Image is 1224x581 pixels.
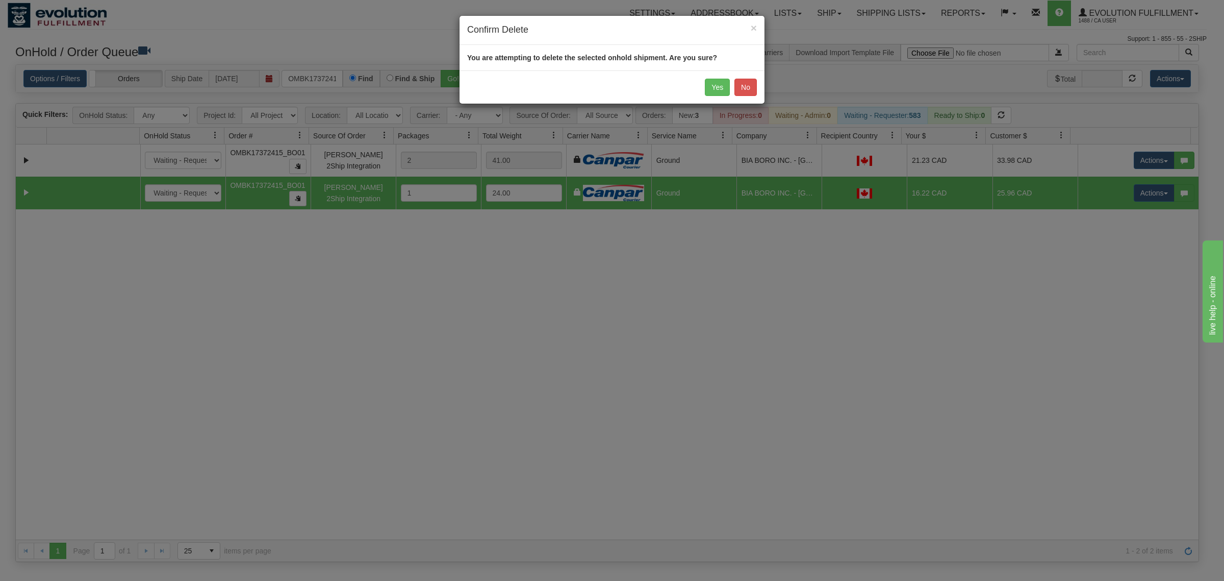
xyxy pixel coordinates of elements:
[734,79,757,96] button: No
[8,6,94,18] div: live help - online
[1201,238,1223,343] iframe: chat widget
[467,23,757,37] h4: Confirm Delete
[705,79,730,96] button: Yes
[467,54,717,62] strong: You are attempting to delete the selected onhold shipment. Are you sure?
[751,22,757,33] button: Close
[751,22,757,34] span: ×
